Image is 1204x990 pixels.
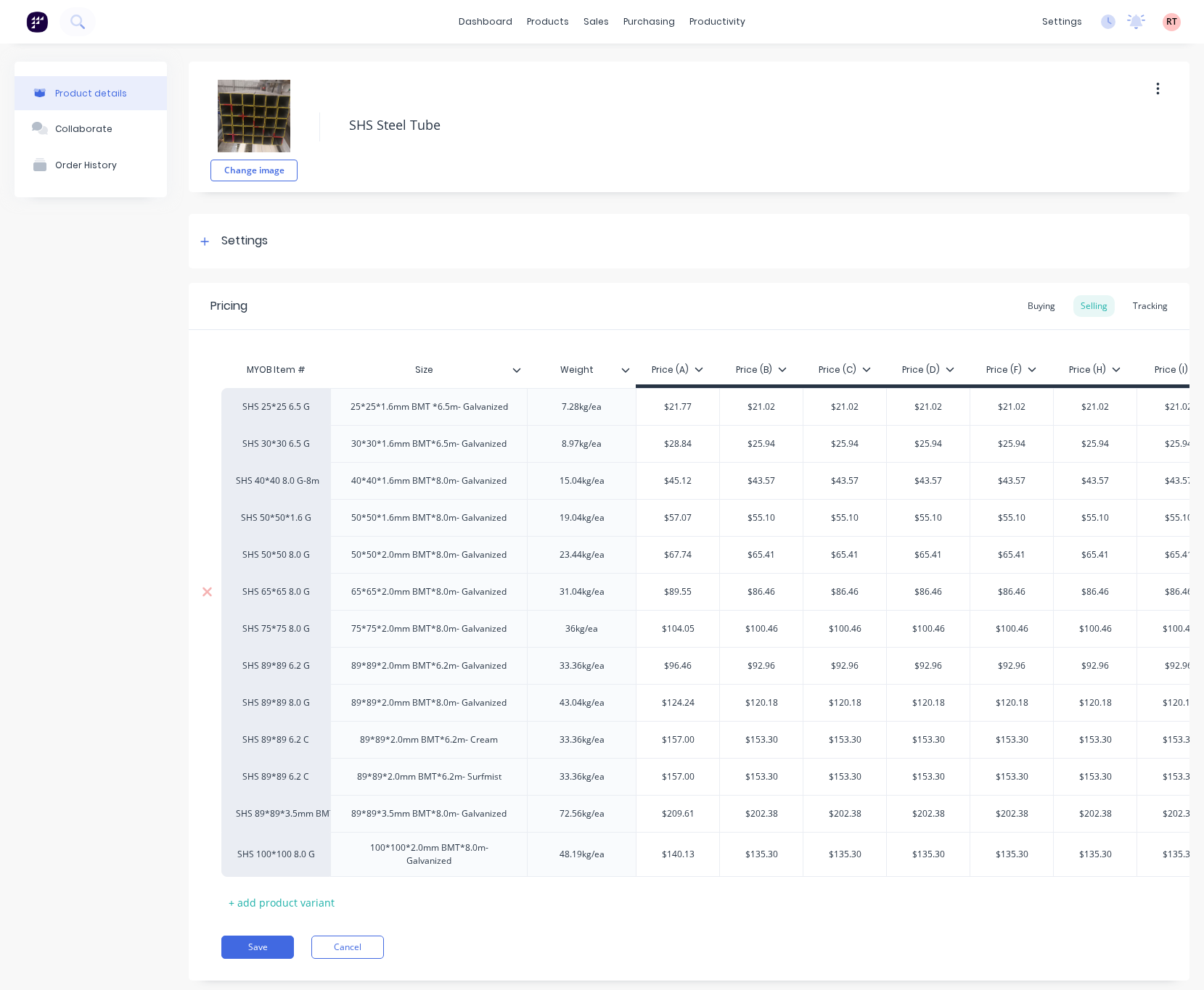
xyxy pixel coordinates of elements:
a: dashboard [451,11,520,33]
div: $25.94 [887,426,970,462]
div: $157.00 [636,759,719,795]
div: $100.46 [1054,611,1137,647]
div: $28.84 [636,426,719,462]
div: $21.02 [1054,389,1137,425]
div: 33.36kg/ea [546,656,618,675]
div: $21.02 [887,389,970,425]
div: 43.04kg/ea [546,693,618,712]
div: Order History [55,160,117,170]
textarea: SHS Steel Tube [342,108,1107,142]
div: $124.24 [636,685,719,721]
button: Cancel [311,936,384,959]
div: $135.30 [887,836,970,873]
div: $25.94 [970,426,1053,462]
div: $86.46 [720,574,803,610]
div: $55.10 [887,500,970,536]
div: $100.46 [720,611,803,647]
div: 89*89*2.0mm BMT*8.0m- Galvanized [340,693,518,712]
div: $65.41 [970,537,1053,573]
div: 48.19kg/ea [546,845,618,864]
div: $89.55 [636,574,719,610]
div: $65.41 [1054,537,1137,573]
div: Price (A) [652,363,703,376]
div: 33.36kg/ea [546,730,618,749]
div: SHS 30*30 6.5 G [236,437,316,450]
div: Weight [527,352,627,388]
div: Product details [55,88,127,99]
div: $153.30 [720,759,803,795]
div: 50*50*1.6mm BMT*8.0m- Galvanized [340,508,518,527]
div: sales [576,11,616,33]
div: 72.56kg/ea [546,804,618,823]
div: $153.30 [887,722,970,758]
div: $43.57 [970,463,1053,499]
div: $25.94 [720,426,803,462]
div: Price (H) [1069,363,1121,376]
div: $157.00 [636,722,719,758]
div: $100.46 [887,611,970,647]
div: settings [1035,11,1089,33]
div: $92.96 [803,648,886,684]
div: $135.30 [803,836,886,873]
button: Product details [15,76,167,110]
div: $86.46 [1054,574,1137,610]
div: $92.96 [720,648,803,684]
div: 89*89*2.0mm BMT*6.2m- Galvanized [340,656,518,675]
div: $43.57 [1054,463,1137,499]
div: $100.46 [970,611,1053,647]
div: Size [330,352,518,388]
div: fileChange image [210,73,298,181]
div: Price (D) [902,363,954,376]
div: Price (B) [736,363,787,376]
button: Change image [210,160,298,181]
div: 8.97kg/ea [546,434,618,453]
div: Collaborate [55,123,112,134]
span: RT [1166,15,1177,28]
button: Save [221,936,294,959]
div: 100*100*2.0mm BMT*8.0m- Galvanized [337,838,521,870]
div: $86.46 [970,574,1053,610]
div: $104.05 [636,611,719,647]
div: $65.41 [720,537,803,573]
div: $202.38 [1054,796,1137,832]
div: $25.94 [803,426,886,462]
div: 65*65*2.0mm BMT*8.0m- Galvanized [340,582,518,601]
button: Order History [15,147,167,183]
div: SHS 89*89 6.2 G [236,659,316,672]
img: file [218,80,290,152]
div: $153.30 [720,722,803,758]
div: Buying [1020,295,1062,317]
div: $55.10 [803,500,886,536]
div: Tracking [1126,295,1175,317]
div: $21.02 [970,389,1053,425]
div: $202.38 [803,796,886,832]
div: $57.07 [636,500,719,536]
div: productivity [682,11,753,33]
button: Collaborate [15,110,167,147]
div: products [520,11,576,33]
div: $86.46 [803,574,886,610]
div: 89*89*2.0mm BMT*6.2m- Cream [348,730,509,749]
div: $153.30 [887,759,970,795]
div: $135.30 [970,836,1053,873]
div: $25.94 [1054,426,1137,462]
div: $65.41 [887,537,970,573]
div: 40*40*1.6mm BMT*8.0m- Galvanized [340,471,518,490]
div: SHS 65*65 8.0 G [236,585,316,598]
div: SHS 89*89 6.2 C [236,770,316,783]
div: Price (F) [986,363,1036,376]
div: 7.28kg/ea [546,397,618,416]
div: Pricing [210,297,247,315]
div: $67.74 [636,537,719,573]
div: $120.18 [720,685,803,721]
div: 75*75*2.0mm BMT*8.0m- Galvanized [340,619,518,638]
div: SHS 50*50*1.6 G [236,511,316,524]
div: $120.18 [803,685,886,721]
div: Size [330,355,527,384]
div: Price (C) [819,363,871,376]
div: $153.30 [803,722,886,758]
div: $43.57 [887,463,970,499]
div: 25*25*1.6mm BMT *6.5m- Galvanized [339,397,520,416]
div: + add product variant [221,891,342,914]
div: 31.04kg/ea [546,582,618,601]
